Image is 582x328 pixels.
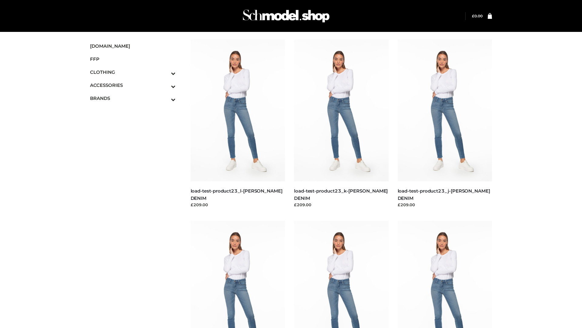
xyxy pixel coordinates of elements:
bdi: 0.00 [472,14,483,18]
button: Toggle Submenu [154,92,176,105]
span: ACCESSORIES [90,82,176,89]
a: load-test-product23_l-[PERSON_NAME] DENIM [191,188,283,201]
a: BRANDSToggle Submenu [90,92,176,105]
span: FFP [90,56,176,63]
a: CLOTHINGToggle Submenu [90,66,176,79]
span: BRANDS [90,95,176,102]
span: CLOTHING [90,69,176,76]
button: Toggle Submenu [154,79,176,92]
button: Toggle Submenu [154,66,176,79]
a: £0.00 [472,14,483,18]
a: FFP [90,53,176,66]
a: [DOMAIN_NAME] [90,39,176,53]
div: £209.00 [398,202,492,208]
a: ACCESSORIESToggle Submenu [90,79,176,92]
img: Schmodel Admin 964 [241,4,332,28]
span: [DOMAIN_NAME] [90,43,176,50]
div: £209.00 [294,202,389,208]
a: load-test-product23_k-[PERSON_NAME] DENIM [294,188,388,201]
a: load-test-product23_j-[PERSON_NAME] DENIM [398,188,490,201]
span: £ [472,14,474,18]
div: £209.00 [191,202,285,208]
